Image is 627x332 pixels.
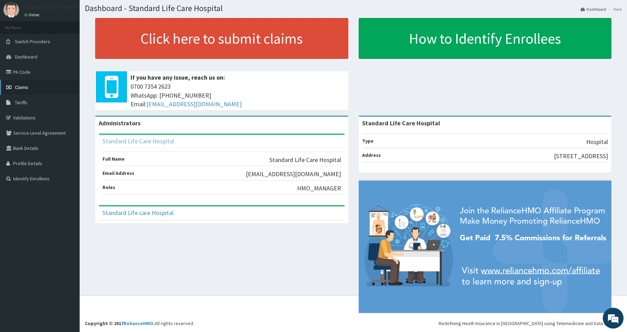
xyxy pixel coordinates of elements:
img: d_794563401_company_1708531726252_794563401 [13,35,28,52]
img: User Image [3,2,19,18]
a: Standard Life care Hospital [102,209,173,217]
span: 0700 7354 2623 WhatsApp: [PHONE_NUMBER] Email: [131,82,345,109]
span: Dashboard [15,54,37,60]
a: Click here to submit claims [95,18,348,59]
p: HMO_MANAGER [297,184,341,193]
b: Administrators [99,119,141,127]
a: RelianceHMO [124,320,153,326]
p: Standard Life care Hospital [24,4,98,10]
b: Type [362,138,374,144]
a: [EMAIL_ADDRESS][DOMAIN_NAME] [146,100,242,108]
textarea: Type your message and hit 'Enter' [3,189,132,213]
p: Standard Life Care Hospital [269,155,341,164]
span: Switch Providers [15,38,50,45]
div: Redefining Heath Insurance in [GEOGRAPHIC_DATA] using Telemedicine and Data Science! [439,320,622,327]
div: Chat with us now [36,39,116,48]
b: Full Name [102,156,125,162]
b: Address [362,152,381,158]
a: How to Identify Enrollees [359,18,612,59]
strong: Copyright © 2017 . [85,320,155,326]
div: Minimize live chat window [114,3,130,20]
p: [STREET_ADDRESS] [554,152,608,161]
b: Email Address [102,170,134,176]
p: [EMAIL_ADDRESS][DOMAIN_NAME] [246,170,341,179]
strong: Standard Life Care Hospital [362,119,440,127]
li: Here [607,6,622,12]
b: If you have any issue, reach us on: [131,73,225,81]
b: Roles [102,184,115,190]
span: We're online! [40,87,96,157]
h1: Dashboard - Standard Life Care Hospital [85,4,622,13]
span: Claims [15,84,28,90]
p: Hospital [586,137,608,146]
a: Standard Life Care Hospital [102,137,174,145]
span: Tariffs [15,99,27,106]
footer: All rights reserved. [80,296,627,332]
a: Online [24,12,41,17]
a: Dashboard [581,6,606,12]
img: provider-team-banner.png [359,181,612,313]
